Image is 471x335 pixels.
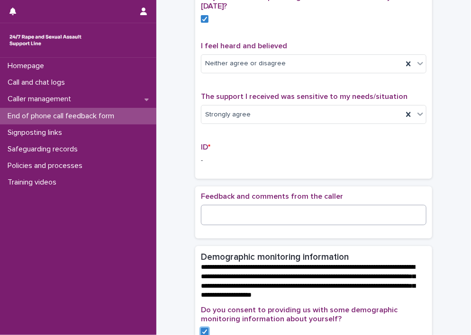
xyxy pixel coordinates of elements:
[201,93,408,100] span: The support I received was sensitive to my needs/situation
[4,112,122,121] p: End of phone call feedback form
[4,178,64,187] p: Training videos
[4,78,72,87] p: Call and chat logs
[205,59,286,69] span: Neither agree or disagree
[201,252,349,263] h2: Demographic monitoring information
[4,62,52,71] p: Homepage
[201,143,210,151] span: ID
[201,42,287,50] span: I feel heard and believed
[4,161,90,170] p: Policies and processes
[8,31,83,50] img: rhQMoQhaT3yELyF149Cw
[201,193,343,200] span: Feedback and comments from the caller
[4,145,85,154] p: Safeguarding records
[4,128,70,137] p: Signposting links
[201,306,398,323] span: Do you consent to providing us with some demographic monitoring information about yourself?
[201,156,426,166] p: -
[205,110,251,120] span: Strongly agree
[4,95,79,104] p: Caller management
